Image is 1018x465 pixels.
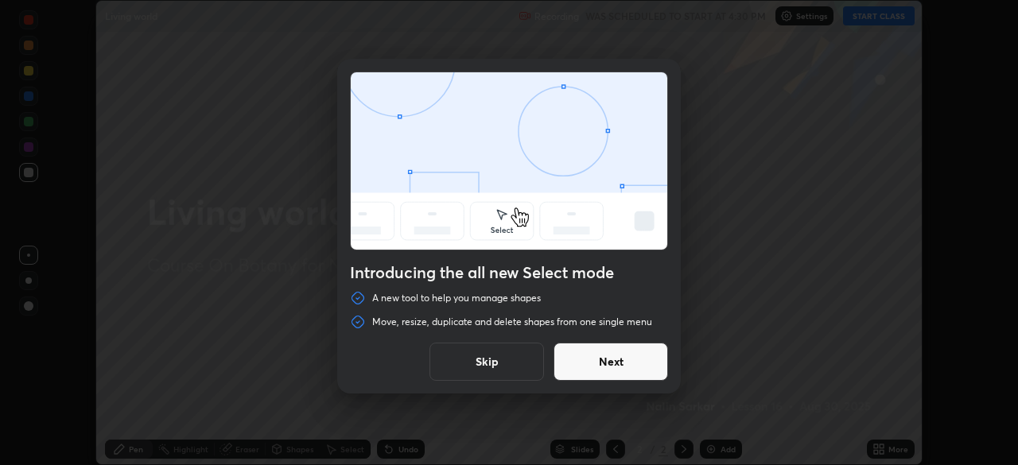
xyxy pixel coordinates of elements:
[350,263,668,282] h4: Introducing the all new Select mode
[351,72,667,253] div: animation
[429,343,544,381] button: Skip
[372,292,541,304] p: A new tool to help you manage shapes
[554,343,668,381] button: Next
[372,316,652,328] p: Move, resize, duplicate and delete shapes from one single menu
